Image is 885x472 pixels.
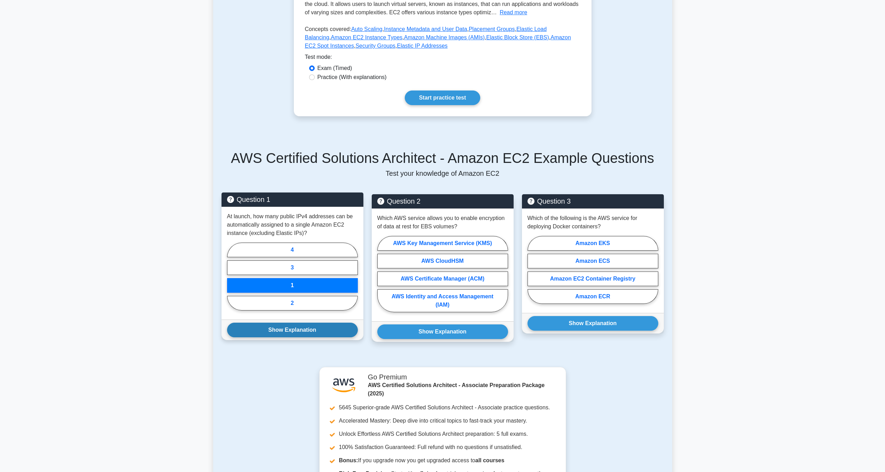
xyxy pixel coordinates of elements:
[377,236,508,251] label: AWS Key Management Service (KMS)
[377,272,508,286] label: AWS Certificate Manager (ACM)
[377,197,508,205] h5: Question 2
[528,254,658,268] label: Amazon ECS
[227,323,358,337] button: Show Explanation
[469,26,515,32] a: Placement Groups
[222,150,664,166] h5: AWS Certified Solutions Architect - Amazon EC2 Example Questions
[355,43,395,49] a: Security Groups
[317,73,387,81] label: Practice (With explanations)
[377,289,508,312] label: AWS Identity and Access Management (IAM)
[222,169,664,178] p: Test your knowledge of Amazon EC2
[397,43,448,49] a: Elastic IP Addresses
[227,195,358,204] h5: Question 1
[528,214,658,231] p: Which of the following is the AWS service for deploying Docker containers?
[486,34,549,40] a: Elastic Block Store (EBS)
[317,64,352,72] label: Exam (Timed)
[528,197,658,205] h5: Question 3
[377,214,508,231] p: Which AWS service allows you to enable encryption of data at rest for EBS volumes?
[528,272,658,286] label: Amazon EC2 Container Registry
[305,25,580,53] p: Concepts covered: , , , , , , , , ,
[227,296,358,310] label: 2
[528,316,658,331] button: Show Explanation
[305,53,580,64] div: Test mode:
[227,260,358,275] label: 3
[377,254,508,268] label: AWS CloudHSM
[227,278,358,293] label: 1
[528,236,658,251] label: Amazon EKS
[377,324,508,339] button: Show Explanation
[384,26,467,32] a: Instance Metadata and User Data
[331,34,402,40] a: Amazon EC2 Instance Types
[500,8,527,17] button: Read more
[404,34,485,40] a: Amazon Machine Images (AMIs)
[227,243,358,257] label: 4
[227,212,358,237] p: At launch, how many public IPv4 addresses can be automatically assigned to a single Amazon EC2 in...
[405,91,480,105] a: Start practice test
[528,289,658,304] label: Amazon ECR
[351,26,383,32] a: Auto Scaling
